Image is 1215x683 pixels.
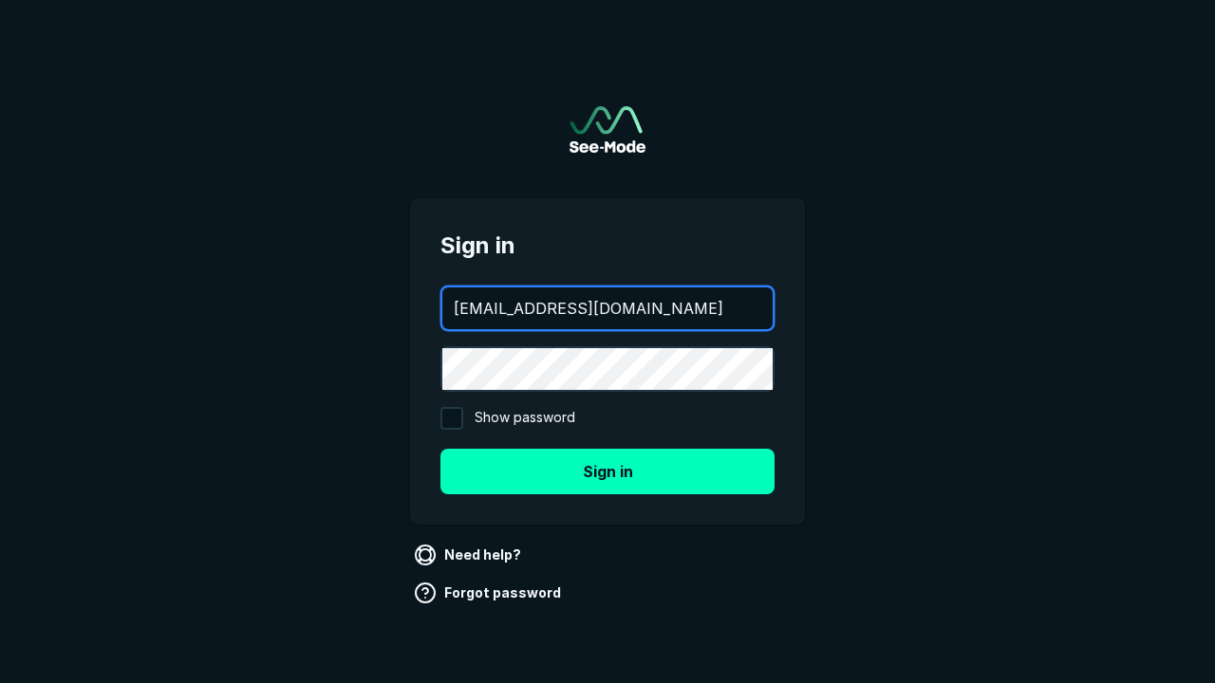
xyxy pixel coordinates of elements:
[570,106,645,153] img: See-Mode Logo
[440,449,775,494] button: Sign in
[410,540,529,570] a: Need help?
[570,106,645,153] a: Go to sign in
[442,287,773,329] input: your@email.com
[440,229,775,263] span: Sign in
[410,578,569,608] a: Forgot password
[475,407,575,430] span: Show password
